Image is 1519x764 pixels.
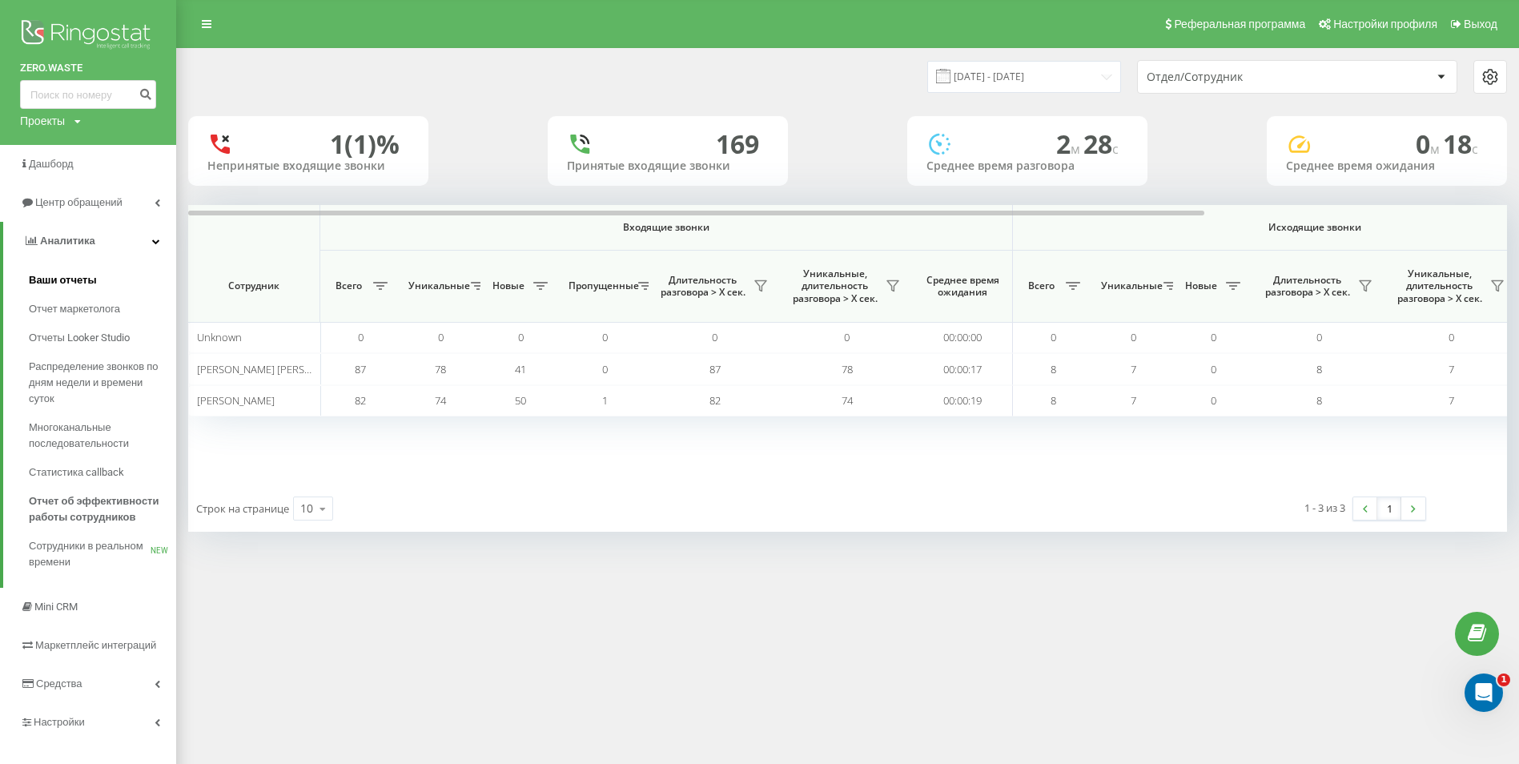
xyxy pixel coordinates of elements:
span: Длительность разговора > Х сек. [1261,274,1353,299]
div: 1 (1)% [330,129,400,159]
span: c [1472,140,1478,158]
span: Ваши отчеты [29,272,97,288]
a: Аналитика [3,222,176,260]
span: 82 [355,393,366,408]
a: Ваши отчеты [29,266,176,295]
span: [PERSON_NAME] [197,393,275,408]
span: Уникальные [1101,279,1159,292]
a: Многоканальные последовательности [29,413,176,458]
span: Отчеты Looker Studio [29,330,130,346]
span: Средства [36,678,82,690]
span: Всего [328,279,368,292]
img: Ringostat logo [20,16,156,56]
span: 7 [1131,362,1136,376]
span: 74 [435,393,446,408]
span: 8 [1316,362,1322,376]
iframe: Intercom live chat [1465,674,1503,712]
a: Отчет маркетолога [29,295,176,324]
span: 8 [1051,362,1056,376]
div: 1 - 3 из 3 [1304,500,1345,516]
a: Отчеты Looker Studio [29,324,176,352]
span: [PERSON_NAME] [PERSON_NAME] [197,362,355,376]
span: Дашборд [29,158,74,170]
span: 41 [515,362,526,376]
span: Входящие звонки [362,221,970,234]
span: 0 [358,330,364,344]
span: 28 [1083,127,1119,161]
span: 7 [1131,393,1136,408]
span: Строк на странице [196,501,289,516]
span: Многоканальные последовательности [29,420,168,452]
span: 0 [1449,330,1454,344]
span: 74 [842,393,853,408]
span: 0 [1416,127,1443,161]
span: 0 [438,330,444,344]
span: Статистика callback [29,464,124,481]
span: Центр обращений [35,196,123,208]
span: Сотрудники в реальном времени [29,538,151,570]
span: Настройки профиля [1333,18,1437,30]
span: Длительность разговора > Х сек. [657,274,749,299]
span: Новые [1181,279,1221,292]
span: Реферальная программа [1174,18,1305,30]
td: 00:00:19 [913,385,1013,416]
span: 8 [1316,393,1322,408]
div: Непринятые входящие звонки [207,159,409,173]
input: Поиск по номеру [20,80,156,109]
span: Маркетплейс интеграций [35,639,156,651]
span: Новые [488,279,528,292]
span: 0 [712,330,717,344]
a: Отчет об эффективности работы сотрудников [29,487,176,532]
span: Уникальные, длительность разговора > Х сек. [1393,267,1485,305]
span: 0 [1211,393,1216,408]
a: Распределение звонков по дням недели и времени суток [29,352,176,413]
span: 1 [1497,674,1510,686]
div: 10 [300,501,313,517]
span: Mini CRM [34,601,78,613]
span: 87 [709,362,721,376]
span: 50 [515,393,526,408]
span: Аналитика [40,235,95,247]
td: 00:00:00 [913,322,1013,353]
span: 0 [602,330,608,344]
span: Распределение звонков по дням недели и времени суток [29,359,168,407]
span: м [1071,140,1083,158]
span: 78 [435,362,446,376]
span: Отчет маркетолога [29,301,120,317]
span: 82 [709,393,721,408]
span: Настройки [34,716,85,728]
span: Выход [1464,18,1497,30]
span: 87 [355,362,366,376]
span: c [1112,140,1119,158]
span: 8 [1051,393,1056,408]
a: Сотрудники в реальном времениNEW [29,532,176,577]
div: Принятые входящие звонки [567,159,769,173]
span: Уникальные [408,279,466,292]
span: 1 [602,393,608,408]
div: 169 [716,129,759,159]
span: 2 [1056,127,1083,161]
a: Статистика callback [29,458,176,487]
span: Отчет об эффективности работы сотрудников [29,493,168,525]
span: 0 [1051,330,1056,344]
span: 0 [1316,330,1322,344]
div: Отдел/Сотрудник [1147,70,1338,84]
span: 0 [602,362,608,376]
span: Уникальные, длительность разговора > Х сек. [789,267,881,305]
div: Среднее время ожидания [1286,159,1488,173]
div: Среднее время разговора [926,159,1128,173]
span: м [1430,140,1443,158]
span: 0 [1211,330,1216,344]
span: 0 [844,330,850,344]
span: 7 [1449,362,1454,376]
span: 18 [1443,127,1478,161]
td: 00:00:17 [913,353,1013,384]
span: 0 [1211,362,1216,376]
span: 0 [518,330,524,344]
span: 7 [1449,393,1454,408]
span: Сотрудник [202,279,306,292]
a: 1 [1377,497,1401,520]
span: Среднее время ожидания [925,274,1000,299]
div: Проекты [20,113,65,129]
span: Всего [1021,279,1061,292]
